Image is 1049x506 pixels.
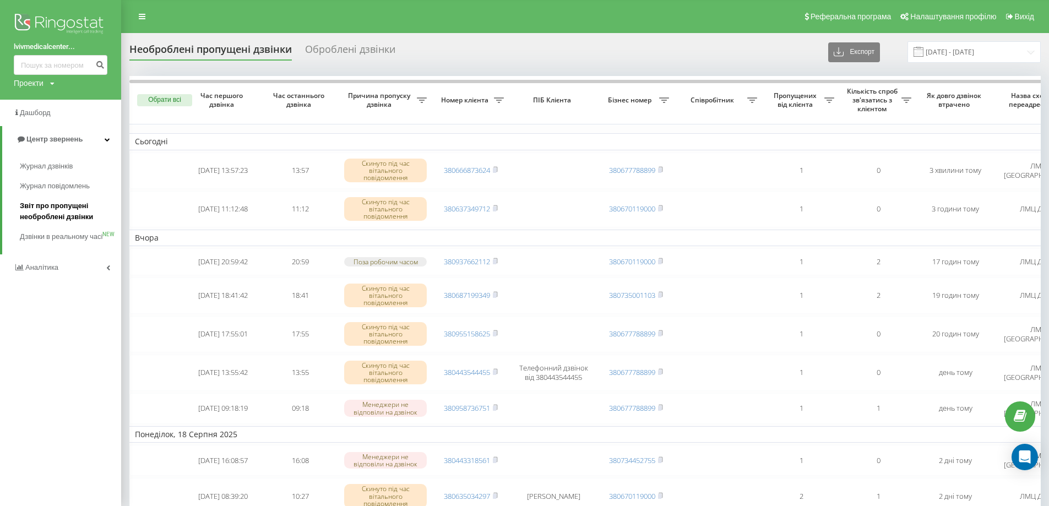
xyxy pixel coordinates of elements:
span: Бізнес номер [603,96,659,105]
span: Дашборд [20,108,51,117]
td: 3 години тому [917,191,994,227]
a: 380666873624 [444,165,490,175]
span: Співробітник [680,96,747,105]
td: 1 [840,393,917,424]
div: Оброблені дзвінки [305,43,395,61]
button: Обрати всі [137,94,192,106]
a: 380677788899 [609,165,655,175]
td: [DATE] 13:55:42 [184,355,262,391]
span: Журнал дзвінків [20,161,73,172]
span: Вихід [1015,12,1034,21]
a: 380670119000 [609,204,655,214]
td: [DATE] 18:41:42 [184,278,262,314]
a: 380635034297 [444,491,490,501]
td: 09:18 [262,393,339,424]
a: lvivmedicalcenter... [14,41,107,52]
td: [DATE] 17:55:01 [184,316,262,352]
input: Пошук за номером [14,55,107,75]
div: Скинуто під час вітального повідомлення [344,159,427,183]
span: Аналiтика [25,263,58,271]
div: Проекти [14,78,44,89]
div: Скинуто під час вітального повідомлення [344,322,427,346]
td: день тому [917,393,994,424]
span: Дзвінки в реальному часі [20,231,102,242]
td: 0 [840,153,917,189]
td: 2 дні тому [917,445,994,476]
td: [DATE] 20:59:42 [184,248,262,275]
div: Скинуто під час вітального повідомлення [344,197,427,221]
div: Open Intercom Messenger [1012,444,1038,470]
td: 0 [840,355,917,391]
div: Поза робочим часом [344,257,427,266]
td: 17:55 [262,316,339,352]
td: 1 [763,248,840,275]
a: 380637349712 [444,204,490,214]
td: 1 [763,393,840,424]
td: Телефонний дзвінок від 380443544455 [509,355,597,391]
span: Пропущених від клієнта [768,91,824,108]
div: Менеджери не відповіли на дзвінок [344,452,427,469]
a: 380670119000 [609,491,655,501]
a: 380955158625 [444,329,490,339]
td: 1 [763,191,840,227]
span: Налаштування профілю [910,12,996,21]
a: 380670119000 [609,257,655,266]
div: Скинуто під час вітального повідомлення [344,284,427,308]
button: Експорт [828,42,880,62]
span: ПІБ Клієнта [519,96,588,105]
td: 2 [840,278,917,314]
td: 1 [763,355,840,391]
span: Як довго дзвінок втрачено [926,91,985,108]
a: 380443544455 [444,367,490,377]
div: Необроблені пропущені дзвінки [129,43,292,61]
td: день тому [917,355,994,391]
span: Причина пропуску дзвінка [344,91,417,108]
a: 380677788899 [609,367,655,377]
td: 11:12 [262,191,339,227]
a: Дзвінки в реальному часіNEW [20,227,121,247]
a: 380677788899 [609,329,655,339]
span: Номер клієнта [438,96,494,105]
div: Скинуто під час вітального повідомлення [344,361,427,385]
td: 1 [763,153,840,189]
td: 13:57 [262,153,339,189]
td: 0 [840,191,917,227]
td: 1 [763,316,840,352]
span: Центр звернень [26,135,83,143]
span: Реферальна програма [811,12,892,21]
td: 2 [840,248,917,275]
div: Менеджери не відповіли на дзвінок [344,400,427,416]
td: 3 хвилини тому [917,153,994,189]
td: 13:55 [262,355,339,391]
img: Ringostat logo [14,11,107,39]
td: 0 [840,316,917,352]
a: 380687199349 [444,290,490,300]
span: Час останнього дзвінка [270,91,330,108]
a: Журнал дзвінків [20,156,121,176]
td: 20:59 [262,248,339,275]
span: Час першого дзвінка [193,91,253,108]
a: Журнал повідомлень [20,176,121,196]
a: 380958736751 [444,403,490,413]
td: [DATE] 09:18:19 [184,393,262,424]
td: 18:41 [262,278,339,314]
span: Звіт про пропущені необроблені дзвінки [20,200,116,222]
a: Центр звернень [2,126,121,153]
a: 380443318561 [444,455,490,465]
td: 1 [763,445,840,476]
span: Кількість спроб зв'язатись з клієнтом [845,87,901,113]
td: [DATE] 11:12:48 [184,191,262,227]
span: Журнал повідомлень [20,181,90,192]
a: 380735001103 [609,290,655,300]
td: 20 годин тому [917,316,994,352]
td: [DATE] 13:57:23 [184,153,262,189]
td: 16:08 [262,445,339,476]
td: 19 годин тому [917,278,994,314]
a: 380937662112 [444,257,490,266]
td: 0 [840,445,917,476]
td: 1 [763,278,840,314]
a: 380734452755 [609,455,655,465]
td: [DATE] 16:08:57 [184,445,262,476]
a: 380677788899 [609,403,655,413]
td: 17 годин тому [917,248,994,275]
